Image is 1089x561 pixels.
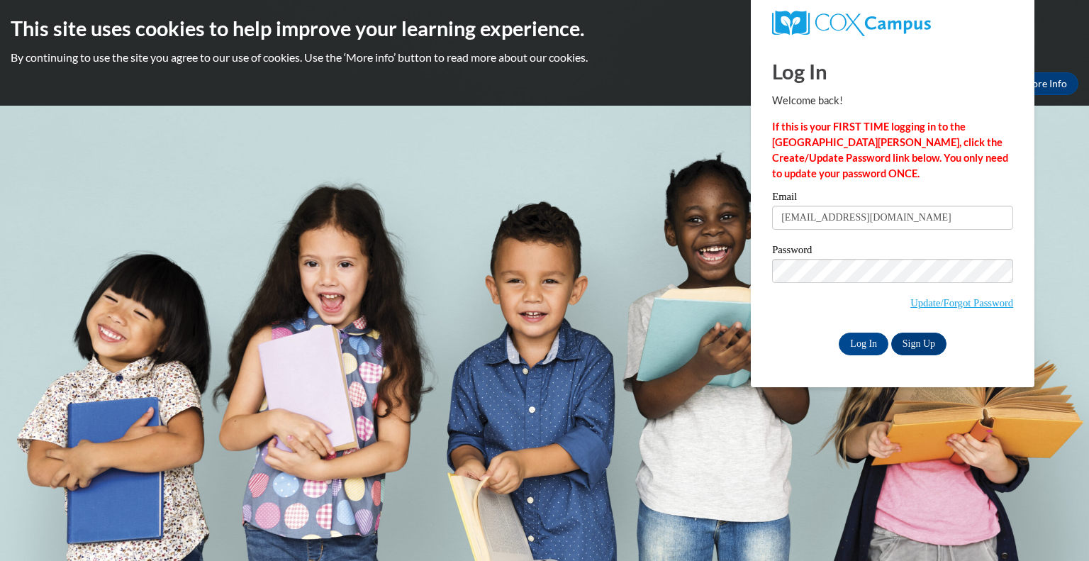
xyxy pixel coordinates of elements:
h2: This site uses cookies to help improve your learning experience. [11,14,1078,43]
h1: Log In [772,57,1013,86]
img: COX Campus [772,11,931,36]
p: Welcome back! [772,93,1013,109]
label: Email [772,191,1013,206]
a: Update/Forgot Password [910,297,1013,309]
p: By continuing to use the site you agree to our use of cookies. Use the ‘More info’ button to read... [11,50,1078,65]
label: Password [772,245,1013,259]
a: More Info [1012,72,1078,95]
a: Sign Up [891,333,946,355]
input: Log In [839,333,888,355]
strong: If this is your FIRST TIME logging in to the [GEOGRAPHIC_DATA][PERSON_NAME], click the Create/Upd... [772,121,1008,179]
a: COX Campus [772,11,1013,36]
